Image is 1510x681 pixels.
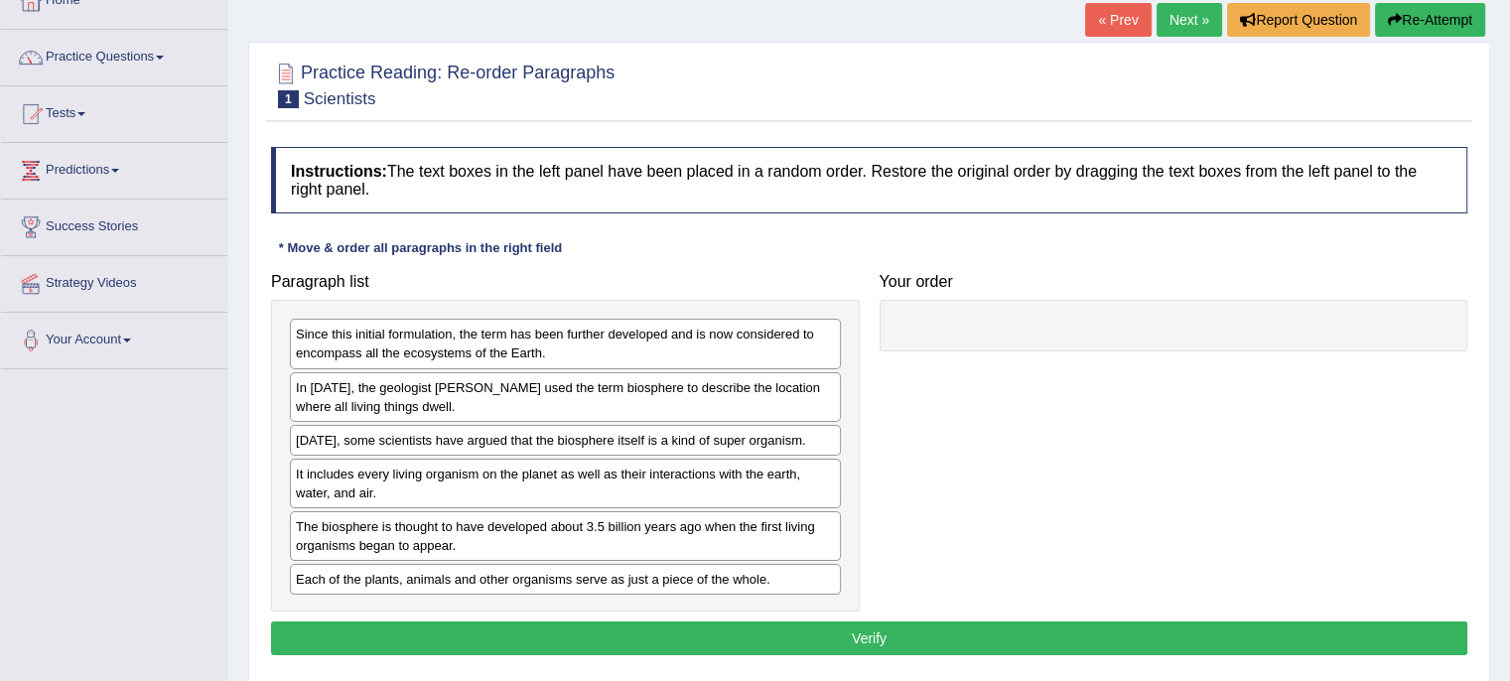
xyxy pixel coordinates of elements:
[271,238,570,257] div: * Move & order all paragraphs in the right field
[271,59,615,108] h2: Practice Reading: Re-order Paragraphs
[1375,3,1485,37] button: Re-Attempt
[278,90,299,108] span: 1
[1,256,227,306] a: Strategy Videos
[1,86,227,136] a: Tests
[290,564,841,595] div: Each of the plants, animals and other organisms serve as just a piece of the whole.
[271,147,1467,213] h4: The text boxes in the left panel have been placed in a random order. Restore the original order b...
[1,313,227,362] a: Your Account
[290,425,841,456] div: [DATE], some scientists have argued that the biosphere itself is a kind of super organism.
[291,163,387,180] b: Instructions:
[1085,3,1151,37] a: « Prev
[290,372,841,422] div: In [DATE], the geologist [PERSON_NAME] used the term biosphere to describe the location where all...
[1,200,227,249] a: Success Stories
[304,89,376,108] small: Scientists
[290,459,841,508] div: It includes every living organism on the planet as well as their interactions with the earth, wat...
[271,273,860,291] h4: Paragraph list
[1,143,227,193] a: Predictions
[290,319,841,368] div: Since this initial formulation, the term has been further developed and is now considered to enco...
[880,273,1468,291] h4: Your order
[290,511,841,561] div: The biosphere is thought to have developed about 3.5 billion years ago when the first living orga...
[1157,3,1222,37] a: Next »
[271,621,1467,655] button: Verify
[1,30,227,79] a: Practice Questions
[1227,3,1370,37] button: Report Question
